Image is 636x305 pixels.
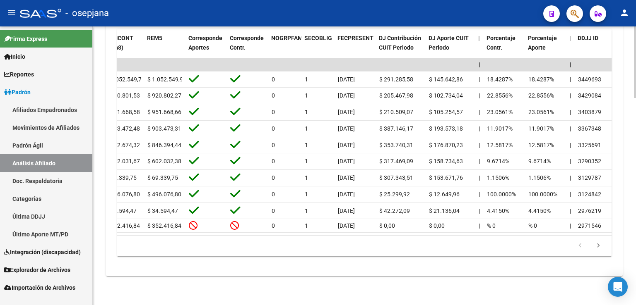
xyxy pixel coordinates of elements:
[305,109,308,115] span: 1
[106,35,133,51] span: REMCONT (rem8)
[147,174,178,181] span: $ 69.339,75
[106,158,140,164] span: $ 602.031,67
[578,157,601,166] div: 3290352
[570,191,571,198] span: |
[338,158,355,164] span: [DATE]
[570,92,571,99] span: |
[479,125,480,132] span: |
[147,142,181,148] span: $ 846.394,44
[338,222,355,229] span: [DATE]
[65,4,109,22] span: - osepjana
[271,35,303,41] span: NOGRPFAM
[106,207,137,214] span: $ 36.594,47
[479,191,480,198] span: |
[338,109,355,115] span: [DATE]
[272,76,275,83] span: 0
[106,76,145,83] span: $ 1.052.549,79
[4,34,47,43] span: Firma Express
[147,92,181,99] span: $ 920.802,27
[338,191,355,198] span: [DATE]
[479,92,480,99] span: |
[106,174,137,181] span: $ 69.339,75
[106,191,140,198] span: $ 496.076,80
[4,52,25,61] span: Inicio
[487,142,513,148] span: 12.5817%
[578,75,601,84] div: 3449693
[578,190,601,199] div: 3124842
[338,125,355,132] span: [DATE]
[304,35,332,41] span: SECOBLIG
[578,107,601,117] div: 3403879
[487,92,513,99] span: 22.8556%
[475,29,483,66] datatable-header-cell: |
[379,191,410,198] span: $ 25.299,92
[570,158,571,164] span: |
[272,92,275,99] span: 0
[4,88,31,97] span: Padrón
[429,76,463,83] span: $ 145.642,86
[429,125,463,132] span: $ 193.573,18
[578,173,601,183] div: 3129787
[272,191,275,198] span: 0
[226,29,268,66] datatable-header-cell: Corresponde Contr.
[429,207,460,214] span: $ 21.136,04
[147,76,186,83] span: $ 1.052.549,96
[429,174,463,181] span: $ 153.671,76
[272,158,275,164] span: 0
[578,206,601,216] div: 2976219
[570,125,571,132] span: |
[379,222,395,229] span: $ 0,00
[272,109,275,115] span: 0
[106,125,140,132] span: $ 903.472,48
[487,35,516,51] span: Porcentaje Contr.
[106,92,140,99] span: $ 920.801,53
[570,142,571,148] span: |
[305,158,308,164] span: 1
[429,92,463,99] span: $ 102.734,04
[478,35,480,41] span: |
[570,207,571,214] span: |
[570,109,571,115] span: |
[379,174,413,181] span: $ 307.343,51
[272,174,275,181] span: 0
[528,142,554,148] span: 12.5817%
[305,142,308,148] span: 1
[379,92,413,99] span: $ 205.467,98
[379,125,413,132] span: $ 387.146,17
[528,158,551,164] span: 9.6714%
[338,174,355,181] span: [DATE]
[487,222,496,229] span: % 0
[376,29,425,66] datatable-header-cell: DJ Contribución CUIT Periodo
[4,283,75,292] span: Importación de Archivos
[305,76,308,83] span: 1
[188,35,222,51] span: Corresponde Aportes
[305,191,308,198] span: 1
[578,141,601,150] div: 3325691
[338,207,355,214] span: [DATE]
[570,76,571,83] span: |
[569,35,571,41] span: |
[487,76,513,83] span: 18.4287%
[106,222,140,229] span: $ 352.416,84
[147,125,181,132] span: $ 903.473,31
[479,207,480,214] span: |
[305,207,308,214] span: 1
[528,191,557,198] span: 100.0000%
[570,174,571,181] span: |
[305,92,308,99] span: 1
[147,191,181,198] span: $ 496.076,80
[102,29,144,66] datatable-header-cell: REMCONT (rem8)
[570,222,571,229] span: |
[566,29,574,66] datatable-header-cell: |
[272,207,275,214] span: 0
[578,35,598,41] span: DDJJ ID
[619,8,629,18] mat-icon: person
[379,207,410,214] span: $ 42.272,09
[578,124,601,133] div: 3367348
[379,35,421,51] span: DJ Contribución CUIT Periodo
[305,174,308,181] span: 1
[4,265,70,274] span: Explorador de Archivos
[338,92,355,99] span: [DATE]
[144,29,185,66] datatable-header-cell: REM5
[338,142,355,148] span: [DATE]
